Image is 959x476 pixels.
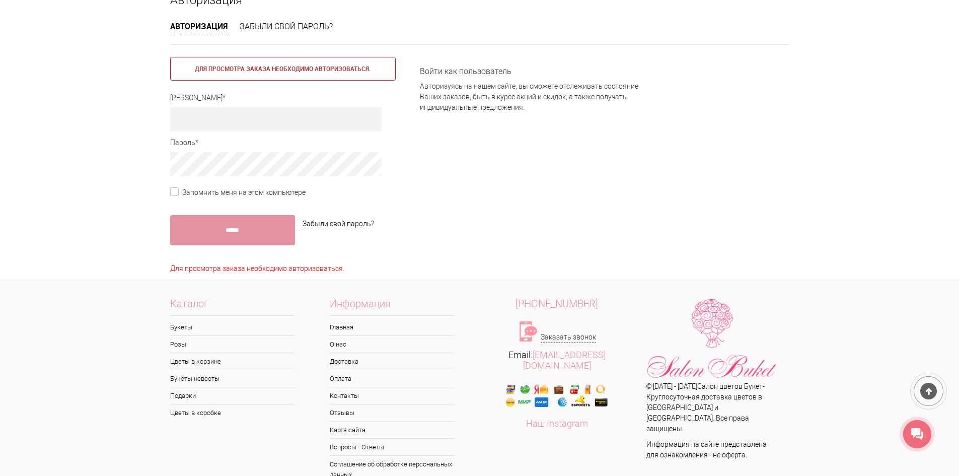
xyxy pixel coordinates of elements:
[170,187,306,198] label: Запомнить меня на этом компьютере
[480,350,635,371] div: Email:
[330,370,455,387] a: Оплата
[330,336,455,353] a: О нас
[170,353,295,370] a: Цветы в корзине
[170,319,295,335] a: Букеты
[330,439,455,455] a: Вопросы - Ответы
[170,138,396,148] div: Пароль*
[170,370,295,387] a: Букеты невесты
[646,382,765,433] span: © [DATE] - [DATE] - Круглосуточная доставка цветов в [GEOGRAPHIC_DATA] и [GEOGRAPHIC_DATA]. Все п...
[646,440,767,459] span: Информация на сайте представлена для ознакомления - не оферта.
[697,382,763,390] a: Салон цветов Букет
[330,319,455,335] a: Главная
[526,418,588,429] a: Наш Instagram
[170,57,396,81] div: Для просмотра заказа необходимо авторизоваться.
[330,353,455,370] a: Доставка
[515,298,598,310] span: [PHONE_NUMBER]
[170,93,396,103] div: [PERSON_NAME]*
[303,219,374,229] a: Забыли свой пароль?
[170,299,295,316] span: Каталог
[170,21,228,34] a: Авторизация
[330,404,455,421] a: Отзывы
[541,332,596,343] a: Заказать звонок
[420,81,646,113] p: Авторизуясь на нашем сайте, вы сможете отслеживать состояние Ваших заказов, быть в курсе акций и ...
[170,336,295,353] a: Розы
[480,299,635,309] a: [PHONE_NUMBER]
[170,404,295,421] a: Цветы в коробке
[170,387,295,404] a: Подарки
[330,299,455,316] span: Информация
[646,299,777,381] img: Цветы Нижний Новгород
[240,22,333,31] a: Забыли свой пароль?
[330,387,455,404] a: Контакты
[170,264,344,273] font: Для просмотра заказа необходимо авторизоваться.
[523,350,606,371] a: [EMAIL_ADDRESS][DOMAIN_NAME]
[420,67,646,76] h3: Войти как пользователь
[330,422,455,438] a: Карта сайта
